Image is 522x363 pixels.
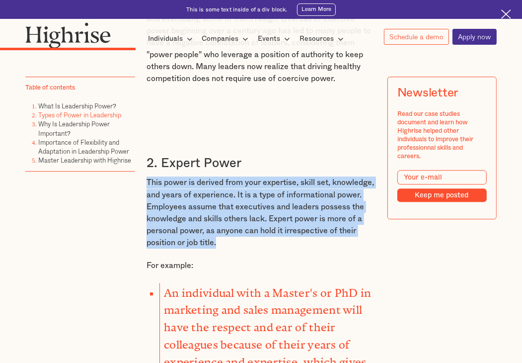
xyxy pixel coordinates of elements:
p: ‍ [147,95,375,107]
div: Read our case studies document and learn how Highrise helped other individuals to improve their p... [397,110,487,161]
div: Table of contents [25,84,75,92]
div: Individuals [148,33,183,45]
div: Events [258,33,293,45]
div: This is some text inside of a div block. [186,6,288,13]
input: Your e-mail [397,171,487,185]
a: Learn More [297,3,336,16]
a: Importance of Flexibility and Adaptation in Leadership Power [38,137,129,156]
div: Newsletter [397,87,459,100]
a: Why Is Leadership Power Important? [38,119,110,138]
strong: An individual with a Master's or PhD in marketing and sales management will have the respect and ... [164,286,372,363]
h3: 2. Expert Power [147,155,375,171]
div: Individuals [148,33,196,45]
div: Companies [202,33,251,45]
div: Resources [299,33,334,45]
a: Master Leadership with Highrise [38,155,131,165]
p: This power is derived from your expertise, skill set, knowledge, and years of experience. It is a... [147,177,375,248]
img: Cross icon [501,9,511,19]
div: Resources [299,33,347,45]
img: Highrise logo [25,22,110,48]
div: Companies [202,33,238,45]
a: Types of Power in Leadership [38,110,121,120]
a: What Is Leadership Power? [38,101,116,111]
a: Schedule a demo [384,29,449,45]
input: Keep me posted [397,188,487,202]
p: For example: [147,260,375,272]
div: Events [258,33,280,45]
a: Apply now [452,29,497,45]
form: Modal Form [397,171,487,202]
